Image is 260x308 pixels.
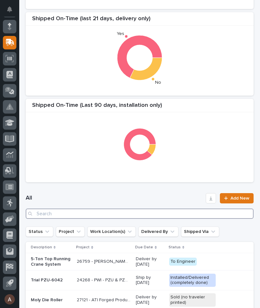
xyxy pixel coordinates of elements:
[26,15,254,26] div: Shipped On-Time (last 21 days, delivery only)
[135,244,153,251] p: Due Date
[155,81,161,85] text: No
[26,270,254,290] tr: Trial PZU-604224268 - PWI - PZU & PZT Redesign24268 - PWI - PZU & PZT Redesign Ship by [DATE]Inst...
[77,276,132,283] p: 24268 - PWI - PZU & PZT Redesign
[169,244,181,251] p: Status
[26,227,53,237] button: Status
[87,227,136,237] button: Work Location(s)
[77,258,132,264] p: 26759 - Robinson Construction - Warsaw Public Works Street Department 5T Bridge Crane
[230,196,249,201] span: Add New
[169,293,216,307] div: Sold (no traveler printed)
[26,102,254,113] div: Shipped On-Time (Last 90 days, installation only)
[77,296,132,303] p: 27121 - ATI Forged Products - Moly Die Rotator
[31,244,52,251] p: Description
[3,293,16,306] button: users-avatar
[136,295,164,305] p: Deliver by [DATE]
[31,256,72,267] p: 5-Ton Top Running Crane System
[169,274,216,287] div: Installed/Delivered (completely done)
[26,253,254,270] tr: 5-Ton Top Running Crane System26759 - [PERSON_NAME] Construction - [GEOGRAPHIC_DATA] Department 5...
[31,278,72,283] p: Trial PZU-6042
[76,244,90,251] p: Project
[136,275,164,286] p: Ship by [DATE]
[26,209,254,219] input: Search
[56,227,85,237] button: Project
[31,297,72,303] p: Moly Die Roller
[169,258,197,266] div: To Engineer
[136,256,164,267] p: Deliver by [DATE]
[8,6,16,17] div: Notifications
[117,31,124,36] text: Yes
[3,3,16,16] button: Notifications
[138,227,178,237] button: Delivered By
[181,227,219,237] button: Shipped Via
[26,194,203,202] h1: All
[220,193,254,203] a: Add New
